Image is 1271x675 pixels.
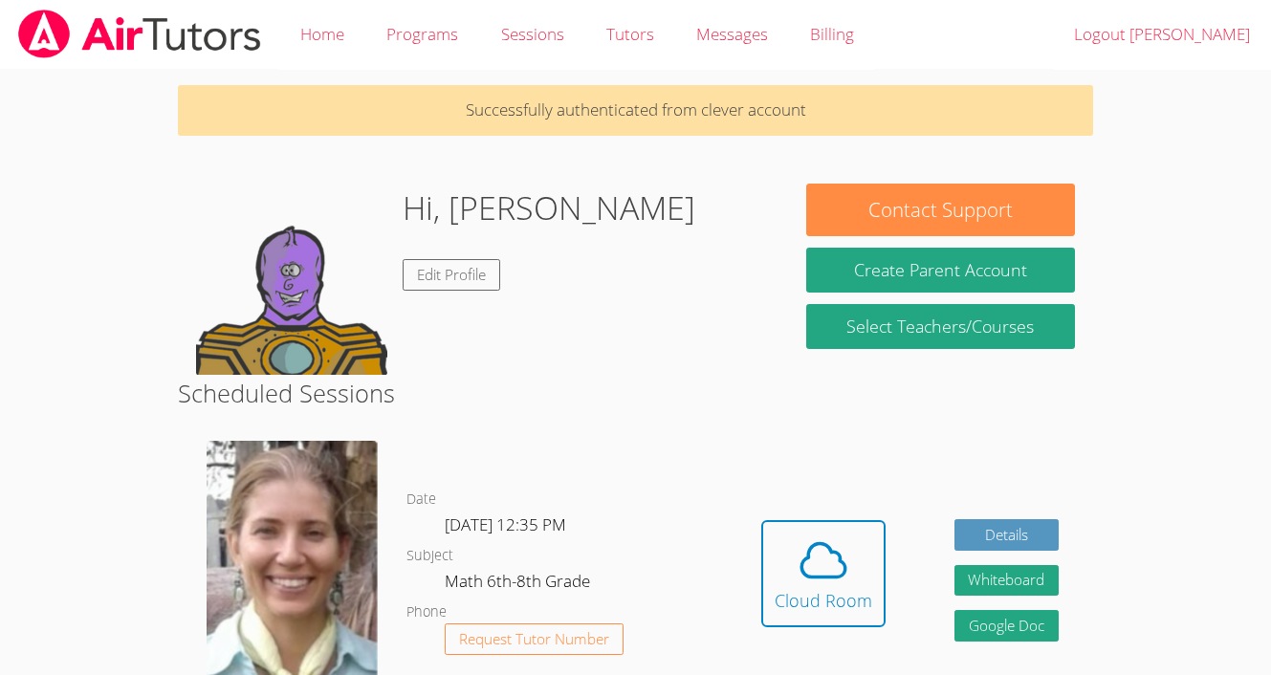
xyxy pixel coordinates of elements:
[459,632,609,646] span: Request Tutor Number
[16,10,263,58] img: airtutors_banner-c4298cdbf04f3fff15de1276eac7730deb9818008684d7c2e4769d2f7ddbe033.png
[445,623,624,655] button: Request Tutor Number
[806,304,1075,349] a: Select Teachers/Courses
[178,375,1093,411] h2: Scheduled Sessions
[403,184,695,232] h1: Hi, [PERSON_NAME]
[178,85,1093,136] p: Successfully authenticated from clever account
[806,248,1075,293] button: Create Parent Account
[954,565,1060,597] button: Whiteboard
[775,587,872,614] div: Cloud Room
[761,520,886,627] button: Cloud Room
[406,544,453,568] dt: Subject
[954,610,1060,642] a: Google Doc
[954,519,1060,551] a: Details
[806,184,1075,236] button: Contact Support
[406,488,436,512] dt: Date
[196,184,387,375] img: default.png
[696,23,768,45] span: Messages
[445,568,594,600] dd: Math 6th-8th Grade
[406,600,447,624] dt: Phone
[403,259,500,291] a: Edit Profile
[445,513,566,535] span: [DATE] 12:35 PM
